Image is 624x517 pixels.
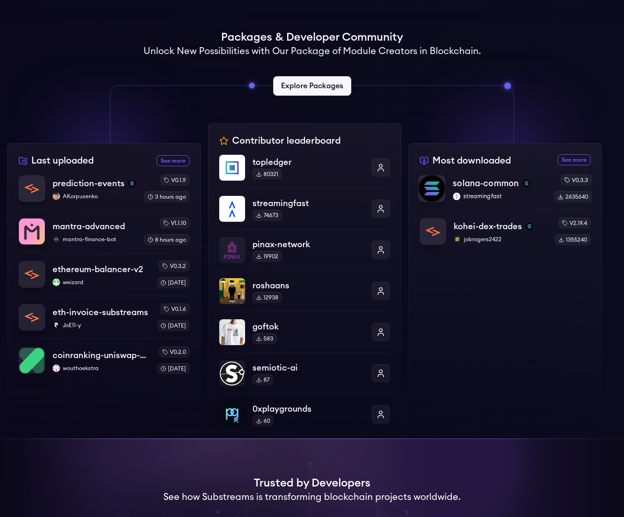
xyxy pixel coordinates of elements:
p: kohei-dex-trades [454,220,522,233]
img: coinranking-uniswap-v3-forks [19,347,45,373]
div: [DATE] [157,320,190,331]
div: v0.1.9 [160,175,190,186]
div: v0.3.2 [159,261,190,272]
p: coinranking-uniswap-v3-forks [53,349,150,362]
div: 19902 [252,251,282,262]
img: solana [526,223,533,230]
img: streamingfast [219,196,245,222]
img: goftok [219,319,245,345]
div: [DATE] [157,277,190,288]
img: solana [128,180,136,187]
a: 0xplaygrounds0xplaygrounds60 [219,394,390,427]
div: 8 hours ago [144,234,190,245]
img: topledger [219,155,245,181]
p: AKorpusenko [53,193,137,200]
a: pinax-networkpinax-network19902 [219,229,390,270]
img: pinax-network [219,237,245,263]
img: weizard [53,279,60,286]
h2: See how Substreams is transforming blockchain projects worldwide. [163,491,461,504]
img: prediction-events [19,176,45,201]
div: 87 [252,374,273,385]
a: solana-commonsolana-commonsolanastreamingfaststreamingfastv0.3.32635640 [419,174,592,210]
p: topledger [252,156,365,169]
a: See more most downloaded packages [558,154,591,165]
div: v1.1.10 [160,218,190,229]
a: semiotic-aisemiotic-ai87 [219,353,390,394]
p: eth-invoice-substreams [53,306,148,319]
img: wouthoekstra [53,365,60,372]
div: v0.2.0 [159,347,190,358]
a: prediction-eventsprediction-eventssolanaAKorpusenkoAKorpusenkov0.1.93 hours ago [18,175,190,210]
p: semiotic-ai [252,361,365,374]
div: 12938 [252,292,282,303]
p: streamingfast [453,193,547,200]
a: streamingfaststreamingfast74673 [219,188,390,229]
p: ethereum-balancer-v2 [53,263,143,276]
img: jobrogers2422 [454,236,461,243]
img: mantra-finance-bot [53,236,60,243]
img: eth-invoice-substreams [19,304,45,330]
img: JoE11-y [53,322,60,329]
p: mantra-finance-bot [53,236,137,243]
p: solana-common [453,177,519,190]
a: topledgertopledger80321 [219,155,390,188]
a: goftokgoftok583 [219,311,390,353]
img: solana [523,180,530,187]
p: mantra-advanced [53,220,125,233]
p: prediction-events [53,177,125,190]
h2: Unlock New Possibilities with Our Package of Module Creators in Blockchain. [144,45,481,58]
a: mantra-advancedmantra-advancedmantra-finance-botmantra-finance-botv1.1.108 hours ago [18,210,190,253]
img: streamingfast [453,193,461,200]
a: coinranking-uniswap-v3-forkscoinranking-uniswap-v3-forkswouthoekstrawouthoekstrav0.2.0[DATE] [18,339,190,374]
h1: Trusted by Developers [254,476,371,491]
p: pinax-network [252,238,365,251]
a: Explore Packages [273,76,351,96]
img: kohei-dex-trades [420,219,446,244]
div: 74673 [252,210,282,221]
div: 60 [252,415,274,426]
a: ethereum-balancer-v2ethereum-balancer-v2weizardweizardv0.3.2[DATE] [18,253,190,296]
a: roshaansroshaans12938 [219,270,390,311]
div: v2.19.4 [558,218,591,229]
p: goftok [252,320,365,333]
p: wouthoekstra [53,365,150,372]
div: 1355240 [555,234,591,245]
p: weizard [53,279,150,286]
div: 583 [252,333,277,344]
h1: Packages & Developer Community [221,30,403,45]
img: solana-common [419,175,445,201]
div: 80321 [252,169,282,180]
div: v0.1.6 [160,304,190,315]
img: AKorpusenko [53,193,60,200]
img: mantra-advanced [19,219,45,244]
img: 0xplaygrounds [219,401,245,427]
div: [DATE] [157,363,190,374]
div: 2635640 [554,191,592,202]
p: roshaans [252,279,365,292]
a: kohei-dex-tradeskohei-dex-tradessolanajobrogers2422jobrogers2422v2.19.41355240 [420,210,591,245]
a: See more recently uploaded packages [156,155,190,166]
div: 3 hours ago [144,191,190,202]
img: roshaans [219,278,245,304]
p: jobrogers2422 [454,236,547,243]
div: v0.3.3 [561,174,592,185]
img: semiotic-ai [219,360,245,386]
p: streamingfast [252,197,365,210]
p: JoE11-y [53,322,150,329]
a: eth-invoice-substreamseth-invoice-substreamsJoE11-yJoE11-yv0.1.6[DATE] [18,296,190,339]
p: 0xplaygrounds [252,402,365,415]
img: ethereum-balancer-v2 [19,262,45,287]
